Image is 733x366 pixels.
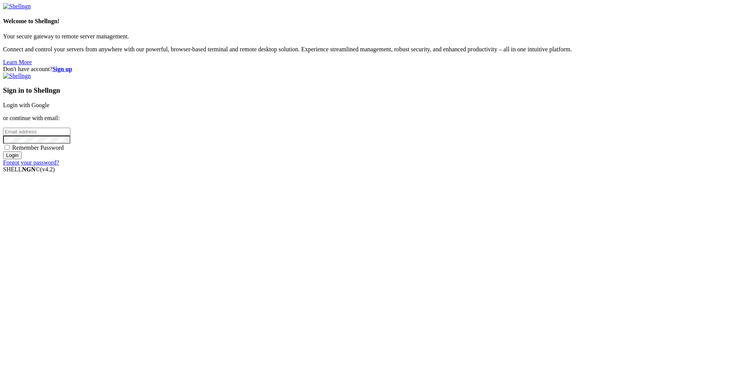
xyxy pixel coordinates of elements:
a: Login with Google [3,102,49,108]
span: SHELL © [3,166,55,173]
p: Your secure gateway to remote server management. [3,33,730,40]
input: Email address [3,128,70,136]
img: Shellngn [3,73,31,79]
a: Learn More [3,59,32,65]
b: NGN [22,166,36,173]
p: or continue with email: [3,115,730,122]
span: Remember Password [12,144,64,151]
a: Forgot your password? [3,159,59,166]
input: Remember Password [5,145,10,150]
h4: Welcome to Shellngn! [3,18,730,25]
input: Login [3,151,22,159]
img: Shellngn [3,3,31,10]
div: Don't have account? [3,66,730,73]
p: Connect and control your servers from anywhere with our powerful, browser-based terminal and remo... [3,46,730,53]
h3: Sign in to Shellngn [3,86,730,95]
a: Sign up [52,66,72,72]
span: 4.2.0 [40,166,55,173]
